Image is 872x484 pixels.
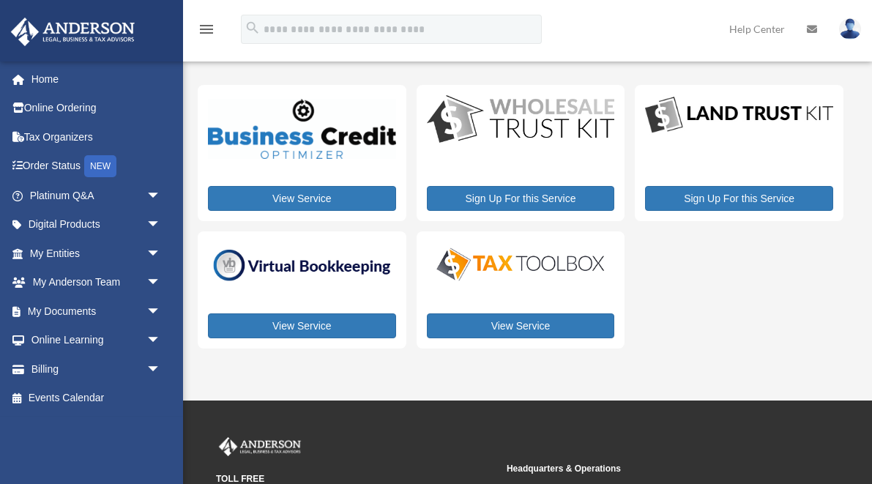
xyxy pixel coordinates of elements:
[10,152,183,182] a: Order StatusNEW
[216,437,304,456] img: Anderson Advisors Platinum Portal
[10,64,183,94] a: Home
[10,384,183,413] a: Events Calendar
[146,239,176,269] span: arrow_drop_down
[84,155,116,177] div: NEW
[208,313,396,338] a: View Service
[146,210,176,240] span: arrow_drop_down
[146,297,176,327] span: arrow_drop_down
[146,268,176,298] span: arrow_drop_down
[645,95,833,135] img: LandTrust_lgo-1.jpg
[10,94,183,123] a: Online Ordering
[10,181,183,210] a: Platinum Q&Aarrow_drop_down
[839,18,861,40] img: User Pic
[10,297,183,326] a: My Documentsarrow_drop_down
[198,26,215,38] a: menu
[507,461,787,477] small: Headquarters & Operations
[10,354,183,384] a: Billingarrow_drop_down
[208,186,396,211] a: View Service
[198,21,215,38] i: menu
[146,326,176,356] span: arrow_drop_down
[245,20,261,36] i: search
[10,122,183,152] a: Tax Organizers
[146,354,176,384] span: arrow_drop_down
[146,181,176,211] span: arrow_drop_down
[427,186,615,211] a: Sign Up For this Service
[10,210,176,239] a: Digital Productsarrow_drop_down
[7,18,139,46] img: Anderson Advisors Platinum Portal
[10,239,183,268] a: My Entitiesarrow_drop_down
[427,95,615,145] img: WS-Trust-Kit-lgo-1.jpg
[427,313,615,338] a: View Service
[645,186,833,211] a: Sign Up For this Service
[10,268,183,297] a: My Anderson Teamarrow_drop_down
[10,326,183,355] a: Online Learningarrow_drop_down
